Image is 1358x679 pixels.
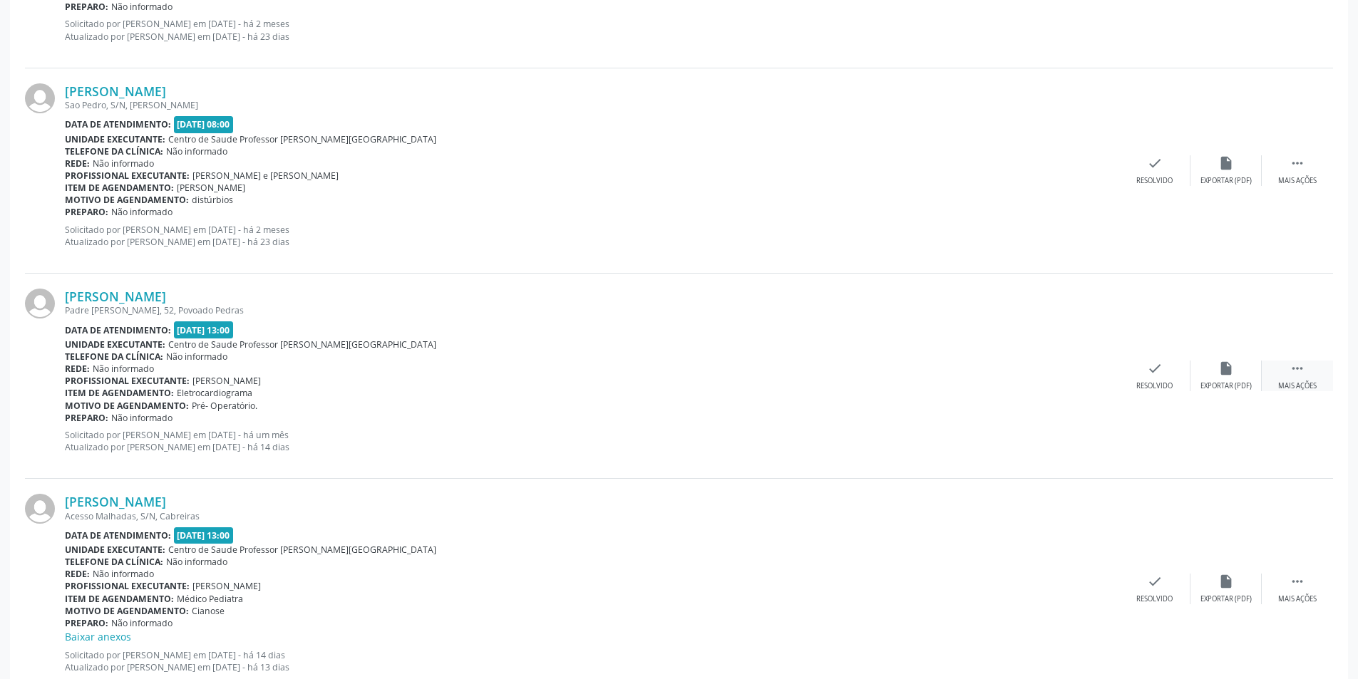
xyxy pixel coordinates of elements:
[1200,594,1252,604] div: Exportar (PDF)
[25,83,55,113] img: img
[65,593,174,605] b: Item de agendamento:
[174,321,234,338] span: [DATE] 13:00
[65,494,166,509] a: [PERSON_NAME]
[65,580,190,592] b: Profissional executante:
[25,289,55,318] img: img
[65,194,189,206] b: Motivo de agendamento:
[65,529,171,541] b: Data de atendimento:
[1147,361,1163,376] i: check
[65,351,163,363] b: Telefone da clínica:
[65,429,1119,453] p: Solicitado por [PERSON_NAME] em [DATE] - há um mês Atualizado por [PERSON_NAME] em [DATE] - há 14...
[65,649,1119,673] p: Solicitado por [PERSON_NAME] em [DATE] - há 14 dias Atualizado por [PERSON_NAME] em [DATE] - há 1...
[93,568,154,580] span: Não informado
[65,118,171,130] b: Data de atendimento:
[1136,176,1173,186] div: Resolvido
[65,617,108,629] b: Preparo:
[177,387,252,399] span: Eletrocardiograma
[192,170,339,182] span: [PERSON_NAME] e [PERSON_NAME]
[65,289,166,304] a: [PERSON_NAME]
[93,363,154,375] span: Não informado
[168,133,436,145] span: Centro de Saude Professor [PERSON_NAME][GEOGRAPHIC_DATA]
[174,116,234,133] span: [DATE] 08:00
[1278,594,1317,604] div: Mais ações
[111,206,173,218] span: Não informado
[1218,155,1234,171] i: insert_drive_file
[192,605,225,617] span: Cianose
[111,412,173,424] span: Não informado
[93,157,154,170] span: Não informado
[65,338,165,351] b: Unidade executante:
[65,133,165,145] b: Unidade executante:
[1290,574,1305,589] i: 
[168,338,436,351] span: Centro de Saude Professor [PERSON_NAME][GEOGRAPHIC_DATA]
[1278,176,1317,186] div: Mais ações
[177,182,245,194] span: [PERSON_NAME]
[1278,381,1317,391] div: Mais ações
[1147,574,1163,589] i: check
[1147,155,1163,171] i: check
[65,363,90,375] b: Rede:
[192,375,261,387] span: [PERSON_NAME]
[65,556,163,568] b: Telefone da clínica:
[65,182,174,194] b: Item de agendamento:
[1200,176,1252,186] div: Exportar (PDF)
[65,510,1119,522] div: Acesso Malhadas, S/N, Cabreiras
[168,544,436,556] span: Centro de Saude Professor [PERSON_NAME][GEOGRAPHIC_DATA]
[174,527,234,544] span: [DATE] 13:00
[65,324,171,336] b: Data de atendimento:
[65,375,190,387] b: Profissional executante:
[166,351,227,363] span: Não informado
[111,617,173,629] span: Não informado
[65,145,163,157] b: Telefone da clínica:
[192,580,261,592] span: [PERSON_NAME]
[1218,361,1234,376] i: insert_drive_file
[25,494,55,524] img: img
[1218,574,1234,589] i: insert_drive_file
[65,387,174,399] b: Item de agendamento:
[1136,381,1173,391] div: Resolvido
[192,194,233,206] span: distúrbios
[1290,155,1305,171] i: 
[111,1,173,13] span: Não informado
[65,18,1119,42] p: Solicitado por [PERSON_NAME] em [DATE] - há 2 meses Atualizado por [PERSON_NAME] em [DATE] - há 2...
[65,605,189,617] b: Motivo de agendamento:
[65,630,131,643] a: Baixar anexos
[166,145,227,157] span: Não informado
[1290,361,1305,376] i: 
[192,400,257,412] span: Pré- Operatório.
[65,206,108,218] b: Preparo:
[166,556,227,568] span: Não informado
[65,544,165,556] b: Unidade executante:
[65,568,90,580] b: Rede:
[177,593,243,605] span: Médico Pediatra
[65,157,90,170] b: Rede:
[65,170,190,182] b: Profissional executante:
[65,224,1119,248] p: Solicitado por [PERSON_NAME] em [DATE] - há 2 meses Atualizado por [PERSON_NAME] em [DATE] - há 2...
[1136,594,1173,604] div: Resolvido
[65,412,108,424] b: Preparo:
[65,304,1119,316] div: Padre [PERSON_NAME], 52, Povoado Pedras
[65,99,1119,111] div: Sao Pedro, S/N, [PERSON_NAME]
[65,1,108,13] b: Preparo:
[65,400,189,412] b: Motivo de agendamento:
[1200,381,1252,391] div: Exportar (PDF)
[65,83,166,99] a: [PERSON_NAME]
